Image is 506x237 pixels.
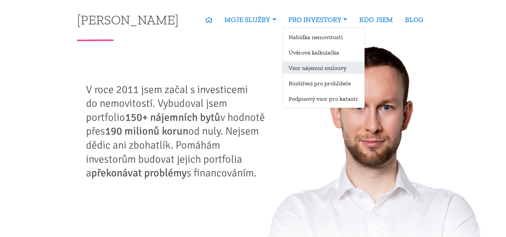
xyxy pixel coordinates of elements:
a: Nabídka nemovitostí [283,31,365,43]
a: MOJE SLUŽBY [218,12,282,27]
a: Vzor nájemní smlouvy [283,62,365,74]
strong: překonávat problémy [91,166,187,179]
strong: 190 milionů korun [105,125,188,138]
a: Rozšíření pro prohlížeče [283,77,365,89]
a: Podpisový vzor pro katastr [283,92,365,105]
a: Úvěrová kalkulačka [283,46,365,59]
a: PRO INVESTORY [282,12,353,27]
strong: 150+ nájemních bytů [125,111,220,124]
a: BLOG [399,12,429,27]
a: [PERSON_NAME] [77,13,179,26]
p: V roce 2011 jsem začal s investicemi do nemovitostí. Vybudoval jsem portfolio v hodnotě přes od n... [86,83,270,180]
a: KDO JSEM [353,12,399,27]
